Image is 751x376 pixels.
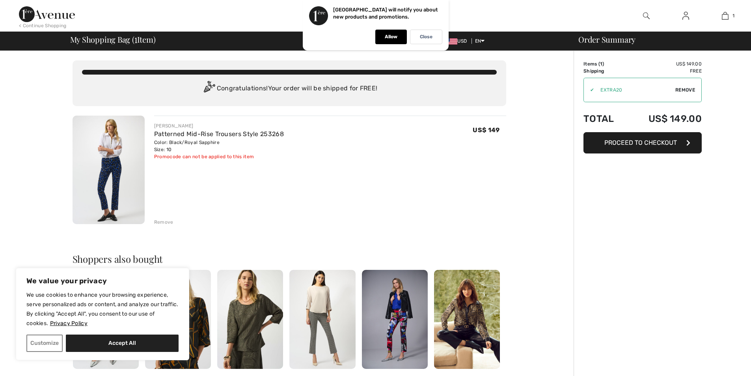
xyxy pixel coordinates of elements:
[420,34,432,40] p: Close
[445,38,470,44] span: USD
[362,270,428,369] img: Patterned Mid-Rise Trousers Style 253268
[583,132,702,153] button: Proceed to Checkout
[19,6,75,22] img: 1ère Avenue
[73,116,145,224] img: Patterned Mid-Rise Trousers Style 253268
[583,105,626,132] td: Total
[16,268,189,360] div: We value your privacy
[594,78,675,102] input: Promo code
[473,126,499,134] span: US$ 149
[626,67,702,75] td: Free
[583,60,626,67] td: Items ( )
[643,11,650,21] img: search the website
[706,11,744,21] a: 1
[722,11,729,21] img: My Bag
[70,36,156,43] span: My Shopping Bag ( Item)
[154,130,284,138] a: Patterned Mid-Rise Trousers Style 253268
[154,153,284,160] div: Promocode can not be applied to this item
[385,34,397,40] p: Allow
[134,34,137,44] span: 1
[82,81,497,97] div: Congratulations! Your order will be shipped for FREE!
[26,335,63,352] button: Customize
[475,38,485,44] span: EN
[333,7,438,20] p: [GEOGRAPHIC_DATA] will notify you about new products and promotions.
[604,139,677,146] span: Proceed to Checkout
[600,61,602,67] span: 1
[583,67,626,75] td: Shipping
[675,86,695,94] span: Remove
[584,86,594,94] div: ✔
[201,81,217,97] img: Congratulation2.svg
[445,38,457,45] img: US Dollar
[626,105,702,132] td: US$ 149.00
[26,290,179,328] p: We use cookies to enhance your browsing experience, serve personalized ads or content, and analyz...
[682,11,689,21] img: My Info
[66,335,179,352] button: Accept All
[154,122,284,129] div: [PERSON_NAME]
[434,270,500,369] img: Animal-Print Buttoned Shirt Style 253782
[289,270,355,369] img: Patterned Mid-Rise Trousers Style 253268
[154,139,284,153] div: Color: Black/Royal Sapphire Size: 10
[19,22,67,29] div: < Continue Shopping
[732,12,734,19] span: 1
[154,219,173,226] div: Remove
[626,60,702,67] td: US$ 149.00
[217,270,283,369] img: Relaxed Fit Pullover Style 253002
[26,276,179,286] p: We value your privacy
[569,36,746,43] div: Order Summary
[73,254,506,264] h2: Shoppers also bought
[50,320,88,327] a: Privacy Policy
[676,11,695,21] a: Sign In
